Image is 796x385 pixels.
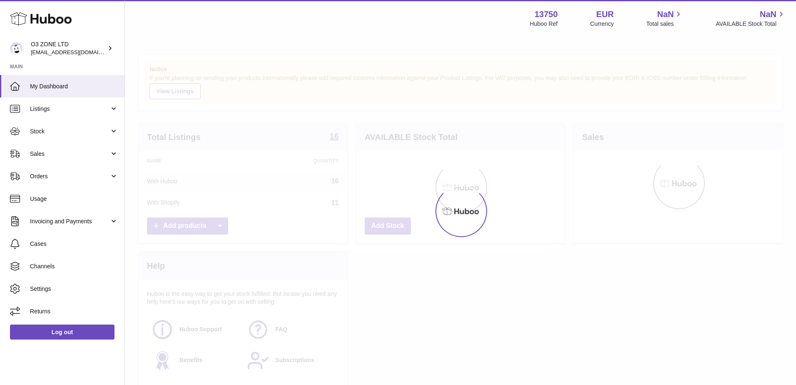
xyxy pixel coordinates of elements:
span: Returns [30,307,118,315]
span: Usage [30,195,118,203]
span: Settings [30,285,118,293]
span: NaN [657,9,674,20]
span: Sales [30,150,109,158]
span: My Dashboard [30,82,118,90]
a: NaN Total sales [646,9,683,28]
span: [EMAIL_ADDRESS][DOMAIN_NAME] [31,49,122,55]
strong: 13750 [535,9,558,20]
span: Stock [30,127,109,135]
span: Channels [30,262,118,270]
span: AVAILABLE Stock Total [716,20,786,28]
img: hello@o3zoneltd.co.uk [10,42,22,55]
span: NaN [760,9,776,20]
span: Cases [30,240,118,248]
span: Orders [30,172,109,180]
div: O3 ZONE LTD [31,40,106,56]
a: Log out [10,325,114,340]
strong: EUR [596,9,614,20]
span: Total sales [646,20,683,28]
div: Huboo Ref [530,20,558,28]
div: Currency [590,20,614,28]
a: NaN AVAILABLE Stock Total [716,9,786,28]
span: Listings [30,105,109,113]
span: Invoicing and Payments [30,217,109,225]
